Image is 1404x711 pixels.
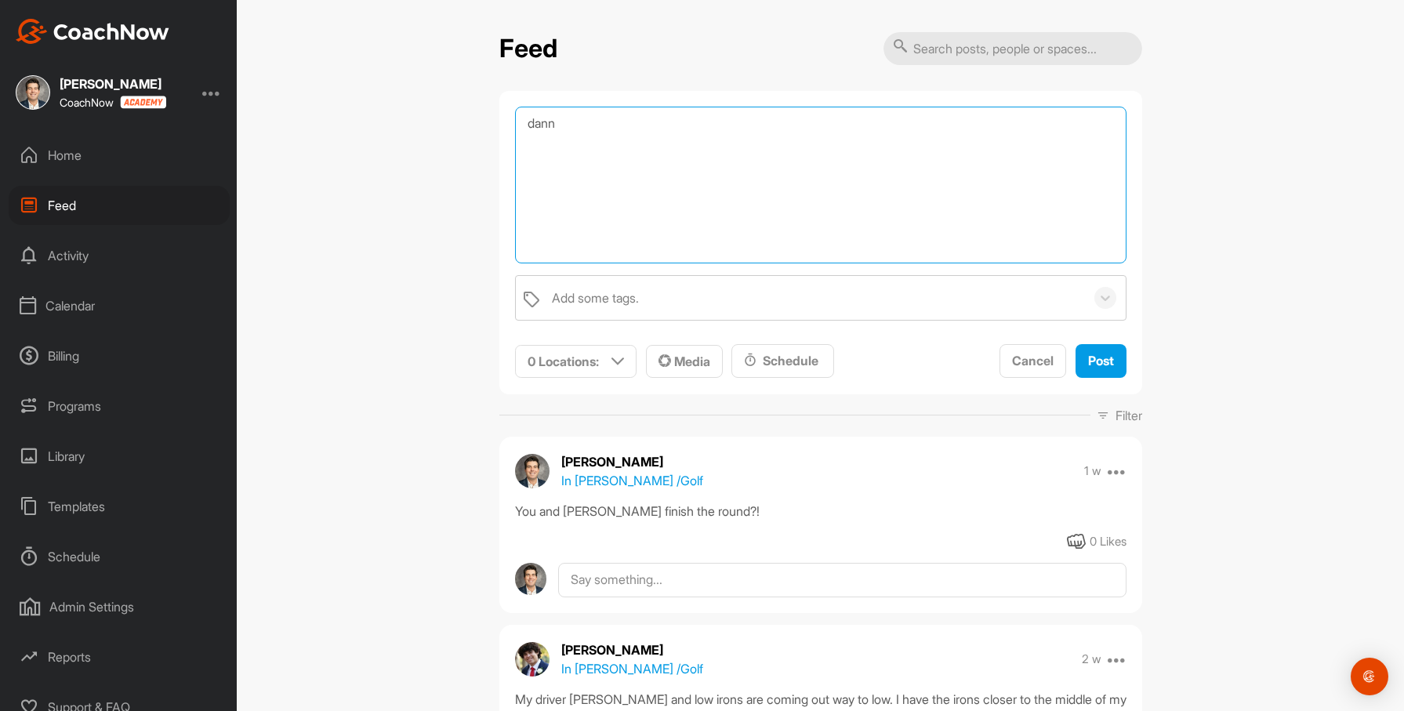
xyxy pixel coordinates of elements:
img: avatar [515,642,550,677]
img: CoachNow [16,19,169,44]
div: Templates [9,487,230,526]
div: Add some tags. [552,288,639,307]
div: Admin Settings [9,587,230,626]
input: Search posts, people or spaces... [883,32,1142,65]
span: Post [1088,353,1114,368]
div: Calendar [9,286,230,325]
img: avatar [515,563,547,595]
p: 0 Locations : [528,352,599,371]
p: Filter [1116,406,1142,425]
p: 2 w [1082,651,1101,667]
div: Activity [9,236,230,275]
div: Open Intercom Messenger [1351,658,1388,695]
p: In [PERSON_NAME] / Golf [561,471,703,490]
span: Media [658,354,710,369]
textarea: dann [515,107,1126,263]
div: Schedule [9,537,230,576]
div: Home [9,136,230,175]
img: square_364eeb837e6a19eee05b29092425e8b6.jpg [16,75,50,110]
div: Billing [9,336,230,375]
p: [PERSON_NAME] [561,640,703,659]
div: Reports [9,637,230,677]
button: Media [646,345,723,379]
div: Schedule [744,351,822,370]
div: Feed [9,186,230,225]
p: 1 w [1084,463,1101,479]
h2: Feed [499,34,557,64]
button: Cancel [999,344,1066,378]
div: You and [PERSON_NAME] finish the round?! [515,502,1126,521]
div: CoachNow [60,96,166,109]
span: Cancel [1012,353,1054,368]
div: 0 Likes [1090,533,1126,551]
div: [PERSON_NAME] [60,78,166,90]
button: Post [1076,344,1126,378]
img: CoachNow acadmey [120,96,166,109]
img: avatar [515,454,550,488]
p: In [PERSON_NAME] / Golf [561,659,703,678]
div: Library [9,437,230,476]
div: Programs [9,386,230,426]
p: [PERSON_NAME] [561,452,703,471]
